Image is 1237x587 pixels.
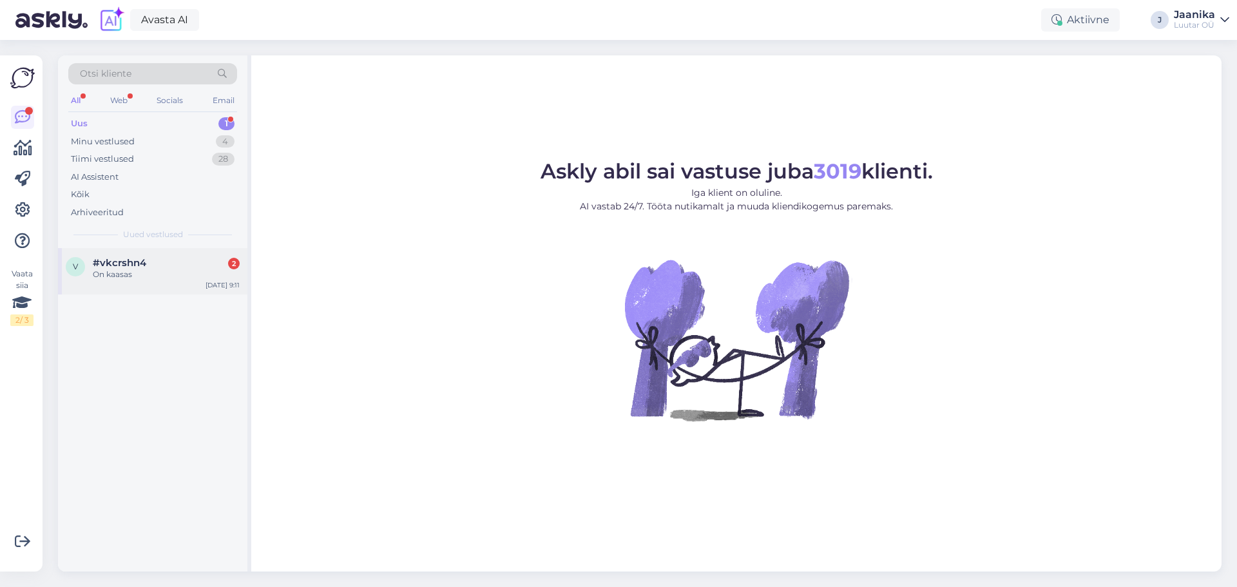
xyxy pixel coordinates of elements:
span: Uued vestlused [123,229,183,240]
div: All [68,92,83,109]
div: Jaanika [1174,10,1215,20]
div: Web [108,92,130,109]
div: 4 [216,135,235,148]
div: Arhiveeritud [71,206,124,219]
span: #vkcrshn4 [93,257,146,269]
div: Aktiivne [1041,8,1120,32]
img: explore-ai [98,6,125,34]
img: No Chat active [620,224,852,456]
b: 3019 [814,159,861,184]
div: 1 [218,117,235,130]
span: Askly abil sai vastuse juba klienti. [541,159,933,184]
a: Avasta AI [130,9,199,31]
div: Minu vestlused [71,135,135,148]
div: Uus [71,117,88,130]
div: 2 [228,258,240,269]
img: Askly Logo [10,66,35,90]
a: JaanikaLuutar OÜ [1174,10,1229,30]
div: Kõik [71,188,90,201]
div: AI Assistent [71,171,119,184]
span: v [73,262,78,271]
div: J [1151,11,1169,29]
span: Otsi kliente [80,67,131,81]
div: Tiimi vestlused [71,153,134,166]
div: Email [210,92,237,109]
div: [DATE] 9:11 [206,280,240,290]
div: 2 / 3 [10,314,34,326]
div: On kaasas [93,269,240,280]
div: Vaata siia [10,268,34,326]
div: Socials [154,92,186,109]
div: 28 [212,153,235,166]
p: Iga klient on oluline. AI vastab 24/7. Tööta nutikamalt ja muuda kliendikogemus paremaks. [541,186,933,213]
div: Luutar OÜ [1174,20,1215,30]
